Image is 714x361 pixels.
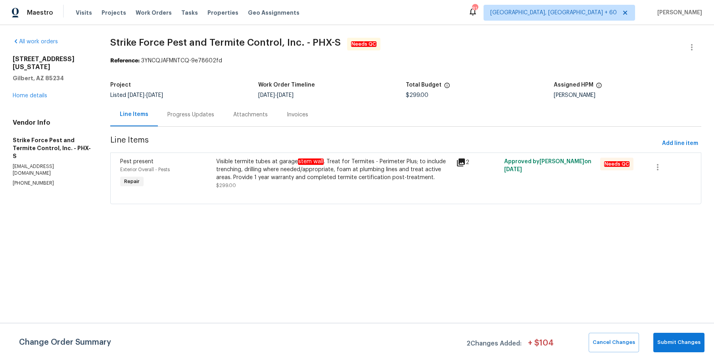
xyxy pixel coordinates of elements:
h5: Assigned HPM [554,82,593,88]
span: The total cost of line items that have been proposed by Opendoor. This sum includes line items th... [444,82,450,93]
h5: Work Order Timeline [258,82,315,88]
span: Tasks [181,10,198,15]
span: - [128,93,163,98]
p: [PHONE_NUMBER] [13,180,91,187]
span: Listed [110,93,163,98]
span: $299.00 [216,183,236,188]
span: Repair [121,178,143,185]
span: Properties [207,9,238,17]
h5: Strike Force Pest and Termite Control, Inc. - PHX-S [13,136,91,160]
a: All work orders [13,39,58,44]
span: [DATE] [277,93,294,98]
div: [PERSON_NAME] [554,93,701,98]
div: 814 [472,5,478,13]
span: Approved by [PERSON_NAME] on [504,159,591,172]
em: Needs QC [604,161,630,167]
div: 3YNCQJAFMNTCQ-9e78602fd [110,57,701,65]
b: Reference: [110,58,140,64]
div: Line Items [120,110,148,118]
h4: Vendor Info [13,119,91,127]
h5: Gilbert, AZ 85234 [13,74,91,82]
span: [DATE] [258,93,275,98]
h2: [STREET_ADDRESS][US_STATE] [13,55,91,71]
span: Line Items [110,136,659,151]
div: Attachments [233,111,268,119]
h5: Total Budget [406,82,441,88]
span: - [258,93,294,98]
span: Visits [76,9,92,17]
span: Projects [102,9,126,17]
div: Progress Updates [167,111,214,119]
span: Exterior Overall - Pests [120,167,170,172]
div: Invoices [287,111,308,119]
span: [DATE] [146,93,163,98]
span: [PERSON_NAME] [654,9,702,17]
h5: Project [110,82,131,88]
span: Add line item [662,139,698,149]
a: Home details [13,93,47,98]
span: [DATE] [504,167,522,172]
span: Geo Assignments [248,9,299,17]
em: stem wall [298,158,324,165]
button: Add line item [659,136,701,151]
span: Pest present [120,159,154,164]
span: [GEOGRAPHIC_DATA], [GEOGRAPHIC_DATA] + 60 [490,9,617,17]
span: Strike Force Pest and Termite Control, Inc. - PHX-S [110,38,341,47]
p: [EMAIL_ADDRESS][DOMAIN_NAME] [13,163,91,177]
span: Work Orders [136,9,172,17]
em: Needs QC [351,41,376,47]
div: 2 [456,158,499,167]
span: $299.00 [406,93,428,98]
div: Visible termite tubes at garage . Treat for Termites - Perimeter Plus; to include trenching, dril... [216,158,451,181]
span: The hpm assigned to this work order. [596,82,602,93]
span: [DATE] [128,93,144,98]
span: Maestro [27,9,53,17]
